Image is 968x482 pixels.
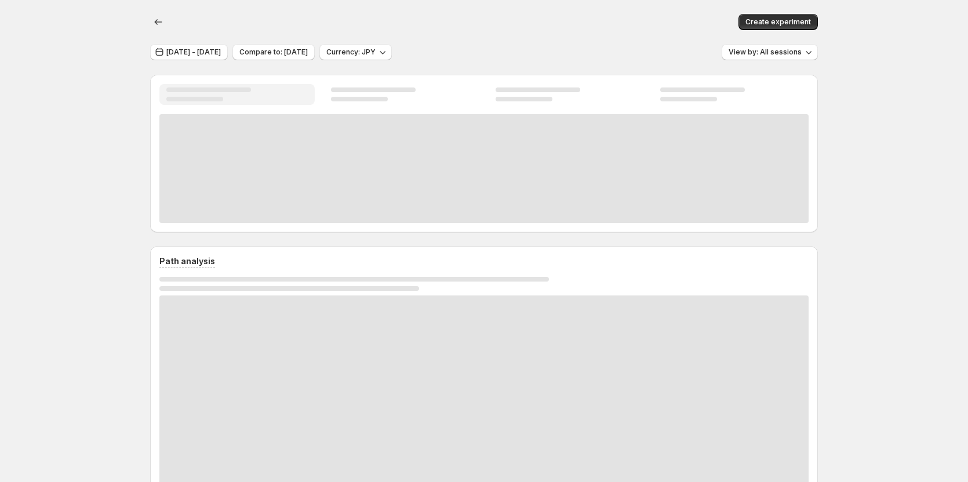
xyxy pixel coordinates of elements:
button: [DATE] - [DATE] [150,44,228,60]
span: Compare to: [DATE] [239,48,308,57]
button: Compare to: [DATE] [232,44,315,60]
h3: Path analysis [159,255,215,267]
span: View by: All sessions [729,48,802,57]
button: View by: All sessions [722,44,818,60]
span: [DATE] - [DATE] [166,48,221,57]
span: Currency: JPY [326,48,376,57]
button: Create experiment [738,14,818,30]
span: Create experiment [745,17,811,27]
button: Currency: JPY [319,44,392,60]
